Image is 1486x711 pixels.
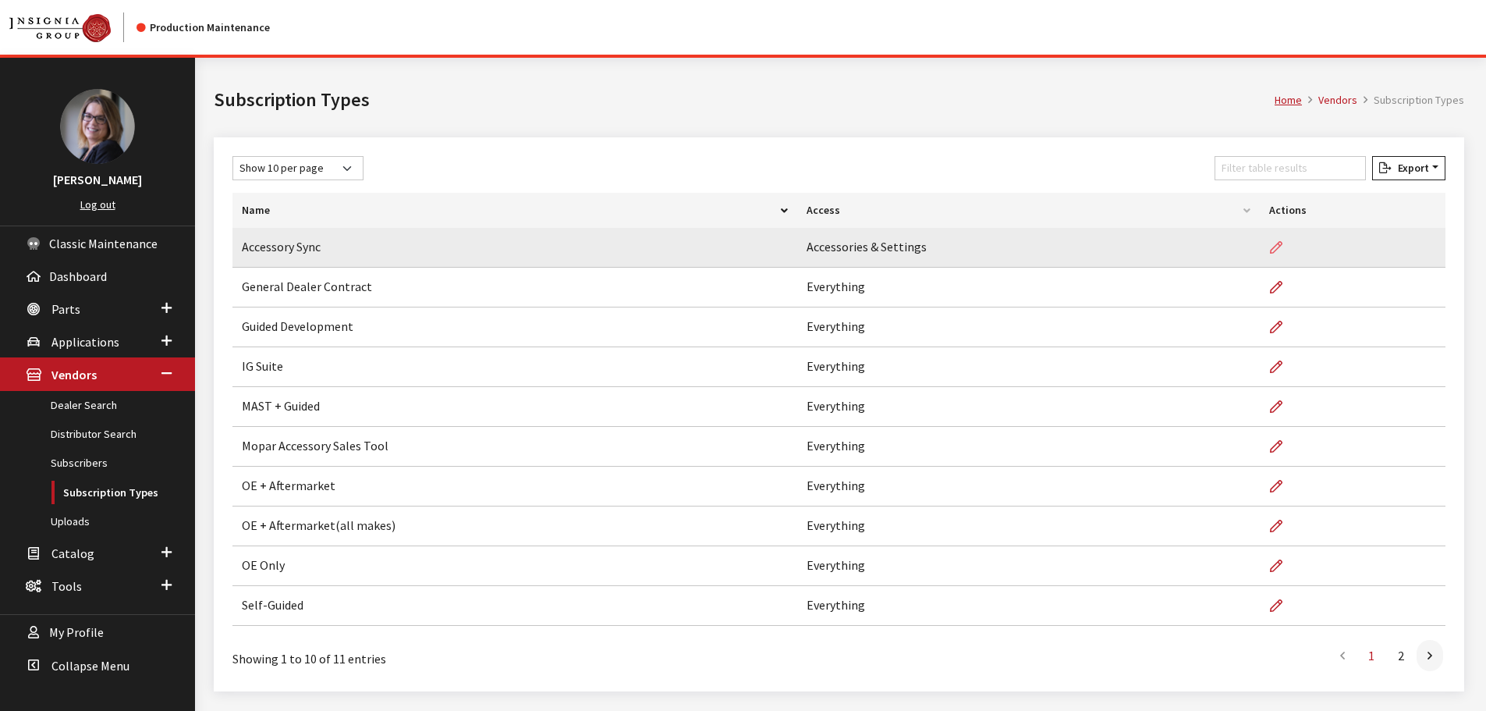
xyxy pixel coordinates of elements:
td: IG Suite [232,347,797,387]
a: Home [1275,93,1302,107]
a: Edit Subscription Type [1269,586,1296,625]
td: Everything [797,507,1260,546]
td: Self-Guided [232,586,797,626]
div: Production Maintenance [137,20,270,36]
td: General Dealer Contract [232,268,797,308]
td: Everything [797,586,1260,626]
td: Everything [797,387,1260,427]
img: Kim Callahan Collins [60,89,135,164]
a: Edit Subscription Type [1269,387,1296,426]
td: Guided Development [232,308,797,347]
a: Edit Subscription Type [1269,308,1296,347]
a: Edit Subscription Type [1269,507,1296,546]
span: Applications [51,334,119,350]
td: MAST + Guided [232,387,797,427]
a: Edit Subscription Type [1269,347,1296,386]
th: Access: activate to sort column ascending [797,193,1260,228]
li: Subscription Types [1357,92,1464,108]
td: Everything [797,308,1260,347]
td: Everything [797,467,1260,507]
a: Edit Subscription Type [1269,228,1296,267]
td: OE + Aftermarket(all makes) [232,507,797,546]
img: Catalog Maintenance [9,14,111,42]
a: 2 [1387,640,1415,671]
span: My Profile [49,625,104,641]
div: Showing 1 to 10 of 11 entries [232,638,727,668]
a: Insignia Group logo [9,12,137,42]
span: Dashboard [49,268,107,284]
span: Collapse Menu [51,658,129,674]
span: Vendors [51,368,97,383]
a: Log out [80,197,115,212]
td: Accessory Sync [232,228,797,268]
h1: Subscription Types [214,86,1275,114]
span: Parts [51,301,80,317]
td: Everything [797,427,1260,467]
a: Edit Subscription Type [1269,268,1296,307]
td: Everything [797,347,1260,387]
td: Everything [797,546,1260,586]
td: Mopar Accessory Sales Tool [232,427,797,467]
td: Accessories & Settings [797,228,1260,268]
span: Tools [51,578,82,594]
span: Classic Maintenance [49,236,158,251]
td: OE + Aftermarket [232,467,797,507]
input: Filter table results [1215,156,1366,180]
span: Catalog [51,546,94,561]
th: Name: activate to sort column descending [232,193,797,228]
span: Export [1392,161,1429,175]
a: 1 [1357,640,1385,671]
td: Everything [797,268,1260,308]
a: Edit Subscription Type [1269,467,1296,506]
td: OE Only [232,546,797,586]
h3: [PERSON_NAME] [16,170,179,189]
a: Edit Subscription Type [1269,546,1296,585]
button: Export [1372,156,1445,180]
th: Actions [1260,193,1445,228]
li: Vendors [1302,92,1357,108]
a: Edit Subscription Type [1269,427,1296,466]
